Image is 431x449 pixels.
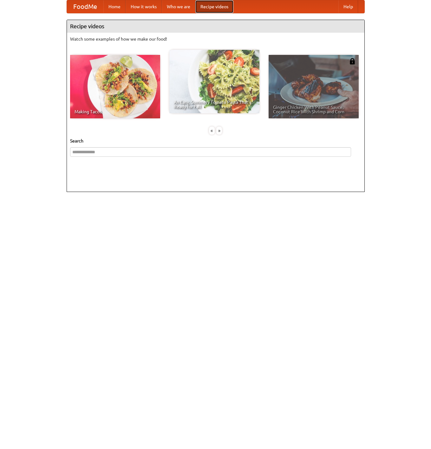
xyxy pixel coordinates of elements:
h5: Search [70,138,361,144]
a: Who we are [162,0,195,13]
a: How it works [126,0,162,13]
div: » [216,127,222,135]
a: An Easy, Summery Tomato Pasta That's Ready for Fall [169,50,259,113]
a: Recipe videos [195,0,233,13]
p: Watch some examples of how we make our food! [70,36,361,42]
a: Making Tacos [70,55,160,118]
a: FoodMe [67,0,103,13]
a: Help [338,0,358,13]
h4: Recipe videos [67,20,364,33]
img: 483408.png [349,58,356,64]
span: An Easy, Summery Tomato Pasta That's Ready for Fall [174,100,255,109]
a: Home [103,0,126,13]
span: Making Tacos [75,109,156,114]
div: « [209,127,215,135]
